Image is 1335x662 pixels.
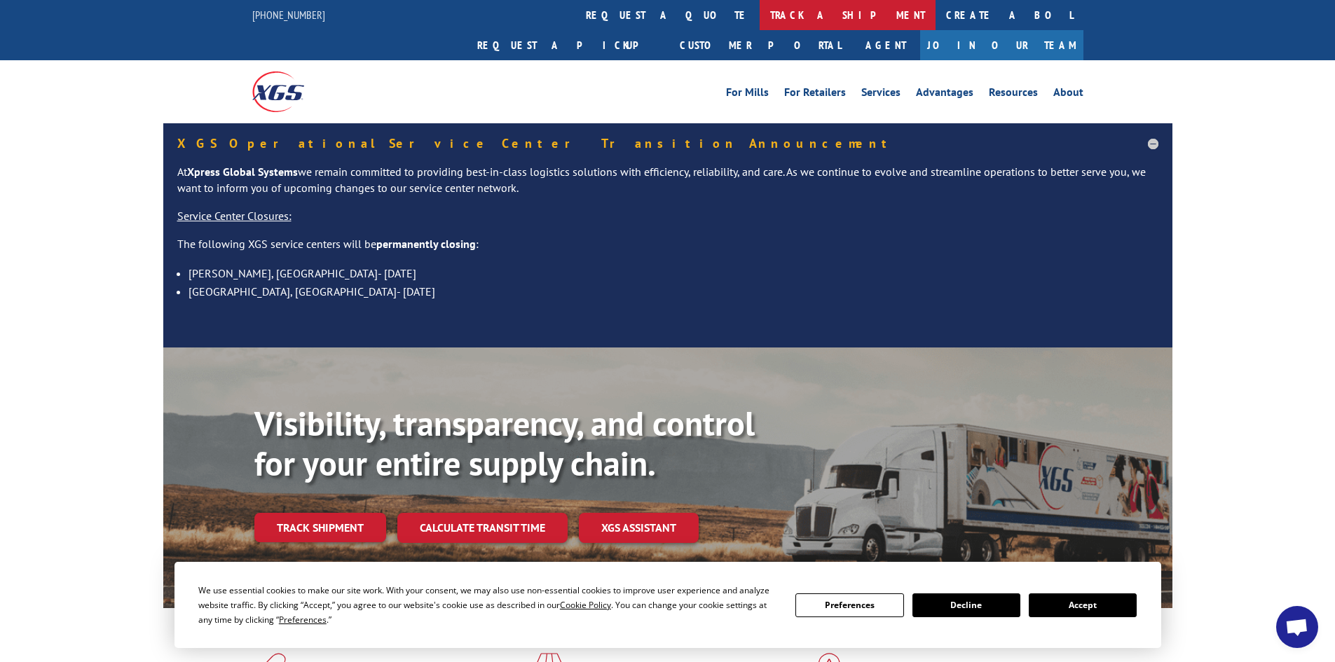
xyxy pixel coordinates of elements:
span: Cookie Policy [560,599,611,611]
a: Services [861,87,901,102]
button: Accept [1029,593,1137,617]
p: At we remain committed to providing best-in-class logistics solutions with efficiency, reliabilit... [177,164,1158,209]
a: Resources [989,87,1038,102]
a: Customer Portal [669,30,851,60]
a: For Mills [726,87,769,102]
b: Visibility, transparency, and control for your entire supply chain. [254,401,755,485]
span: Preferences [279,614,327,626]
p: The following XGS service centers will be : [177,236,1158,264]
a: Advantages [916,87,973,102]
div: We use essential cookies to make our site work. With your consent, we may also use non-essential ... [198,583,779,627]
a: Calculate transit time [397,513,568,543]
li: [PERSON_NAME], [GEOGRAPHIC_DATA]- [DATE] [189,264,1158,282]
a: Request a pickup [467,30,669,60]
div: Cookie Consent Prompt [174,562,1161,648]
a: About [1053,87,1083,102]
a: [PHONE_NUMBER] [252,8,325,22]
strong: permanently closing [376,237,476,251]
a: Join Our Team [920,30,1083,60]
h5: XGS Operational Service Center Transition Announcement [177,137,1158,150]
a: Open chat [1276,606,1318,648]
button: Preferences [795,593,903,617]
a: XGS ASSISTANT [579,513,699,543]
a: For Retailers [784,87,846,102]
strong: Xpress Global Systems [187,165,298,179]
a: Track shipment [254,513,386,542]
li: [GEOGRAPHIC_DATA], [GEOGRAPHIC_DATA]- [DATE] [189,282,1158,301]
a: Agent [851,30,920,60]
u: Service Center Closures: [177,209,292,223]
button: Decline [912,593,1020,617]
